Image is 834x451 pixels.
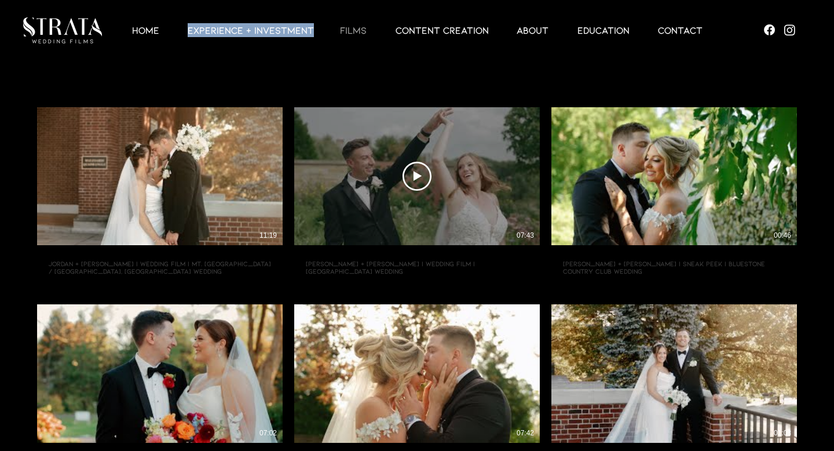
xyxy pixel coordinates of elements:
[325,23,381,37] a: Films
[774,231,791,239] div: 00:46
[390,23,495,37] p: CONTENT CREATION
[294,245,540,275] button: [PERSON_NAME] + [PERSON_NAME] | Wedding Film | [GEOGRAPHIC_DATA] Wedding
[334,23,372,37] p: Films
[572,23,635,37] p: EDUCATION
[511,23,554,37] p: ABOUT
[49,259,271,275] h3: Jordan + [PERSON_NAME] | Wedding Film | Mt. [GEOGRAPHIC_DATA] / [GEOGRAPHIC_DATA], [GEOGRAPHIC_DA...
[517,429,534,437] div: 07:42
[551,245,797,275] button: [PERSON_NAME] + [PERSON_NAME] | Sneak Peek | Bluestone Country Club Wedding
[517,231,534,239] div: 07:43
[182,23,320,37] p: EXPERIENCE + INVESTMENT
[652,23,708,37] p: Contact
[306,259,528,275] h3: [PERSON_NAME] + [PERSON_NAME] | Wedding Film | [GEOGRAPHIC_DATA] Wedding
[173,23,325,37] a: EXPERIENCE + INVESTMENT
[23,17,102,43] img: LUX STRATA TEST_edited.png
[563,23,643,37] a: EDUCATION
[762,23,797,37] ul: Social Bar
[774,429,791,437] div: 01:08
[259,429,277,437] div: 07:02
[259,231,277,239] div: 11:19
[381,23,502,37] a: CONTENT CREATION
[118,23,173,37] a: HOME
[502,23,563,37] a: ABOUT
[403,162,431,191] button: Play Video
[563,259,785,275] h3: [PERSON_NAME] + [PERSON_NAME] | Sneak Peek | Bluestone Country Club Wedding
[110,23,724,37] nav: Site
[37,245,283,275] button: Jordan + [PERSON_NAME] | Wedding Film | Mt. [GEOGRAPHIC_DATA] / [GEOGRAPHIC_DATA], [GEOGRAPHIC_DA...
[643,23,716,37] a: Contact
[126,23,165,37] p: HOME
